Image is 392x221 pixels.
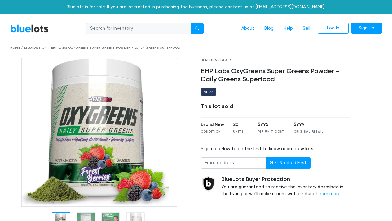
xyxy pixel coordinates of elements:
div: 77 [209,90,214,93]
div: Condition [201,129,224,134]
img: 8b73fcb4-0598-4284-a81f-76f5790f586f-1755714299.png [21,58,177,207]
a: Blog [259,23,279,34]
h5: BlueLots Buyer Protection [221,176,350,183]
a: Help [279,23,298,34]
div: Brand New [201,121,224,128]
a: BlueLots [10,24,49,33]
a: Sell [298,23,315,34]
div: Home / Liquidation / EHP Labs OxyGreens Super Greens Powder - Daily Greens Superfood [10,46,382,50]
div: $9.95 [258,121,284,128]
button: Get Notified First [266,157,311,169]
div: Sign up below to be the first to know about new lots. [201,146,350,152]
a: About [236,23,259,34]
div: 20 [233,121,249,128]
a: Log In [318,23,349,34]
a: Learn more [316,191,341,196]
div: $999 [294,121,324,128]
input: Email address [201,157,266,169]
div: Units [233,129,249,134]
h4: EHP Labs OxyGreens Super Greens Powder - Daily Greens Superfood [201,67,350,83]
div: This lot sold! [201,103,350,110]
div: Health & Beauty [201,58,350,62]
img: buyer_protection_shield-3b65640a83011c7d3ede35a8e5a80bfdfaa6a97447f0071c1475b91a4b0b3d01.png [201,176,216,192]
div: Original Retail [294,129,324,134]
div: Per Unit Cost [258,129,284,134]
div: You are guaranteed to receive the inventory described in the listing or we'll make it right with ... [221,176,350,197]
a: Sign Up [351,23,382,34]
input: Search for inventory [86,23,192,34]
